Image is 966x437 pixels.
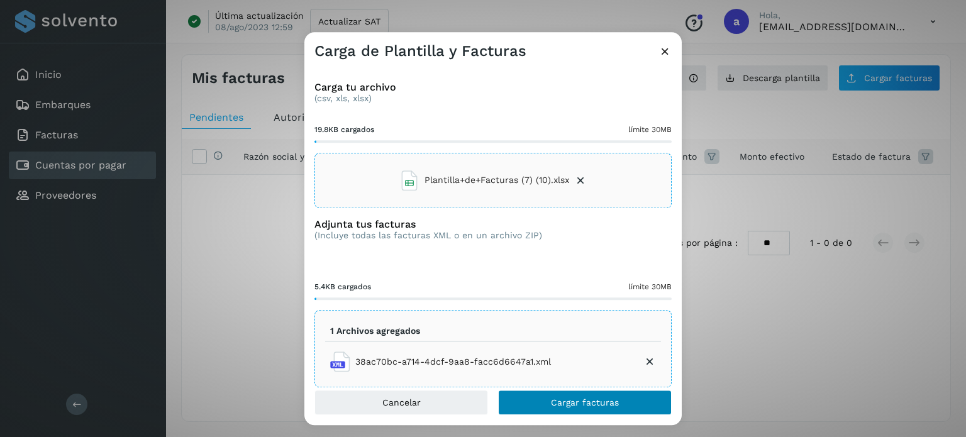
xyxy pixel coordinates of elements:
span: 19.8KB cargados [314,124,374,135]
span: 38ac70bc-a714-4dcf-9aa8-facc6d6647a1.xml [355,355,551,368]
button: Cancelar [314,390,488,415]
span: límite 30MB [628,124,672,135]
p: (csv, xls, xlsx) [314,93,672,104]
span: límite 30MB [628,281,672,292]
span: Cancelar [382,398,421,407]
h3: Carga tu archivo [314,81,672,93]
p: (Incluye todas las facturas XML o en un archivo ZIP) [314,230,542,241]
button: Cargar facturas [498,390,672,415]
h3: Adjunta tus facturas [314,218,542,230]
span: 5.4KB cargados [314,281,371,292]
span: Plantilla+de+Facturas (7) (10).xlsx [425,174,569,187]
p: 1 Archivos agregados [330,326,420,336]
span: Cargar facturas [551,398,619,407]
h3: Carga de Plantilla y Facturas [314,42,526,60]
